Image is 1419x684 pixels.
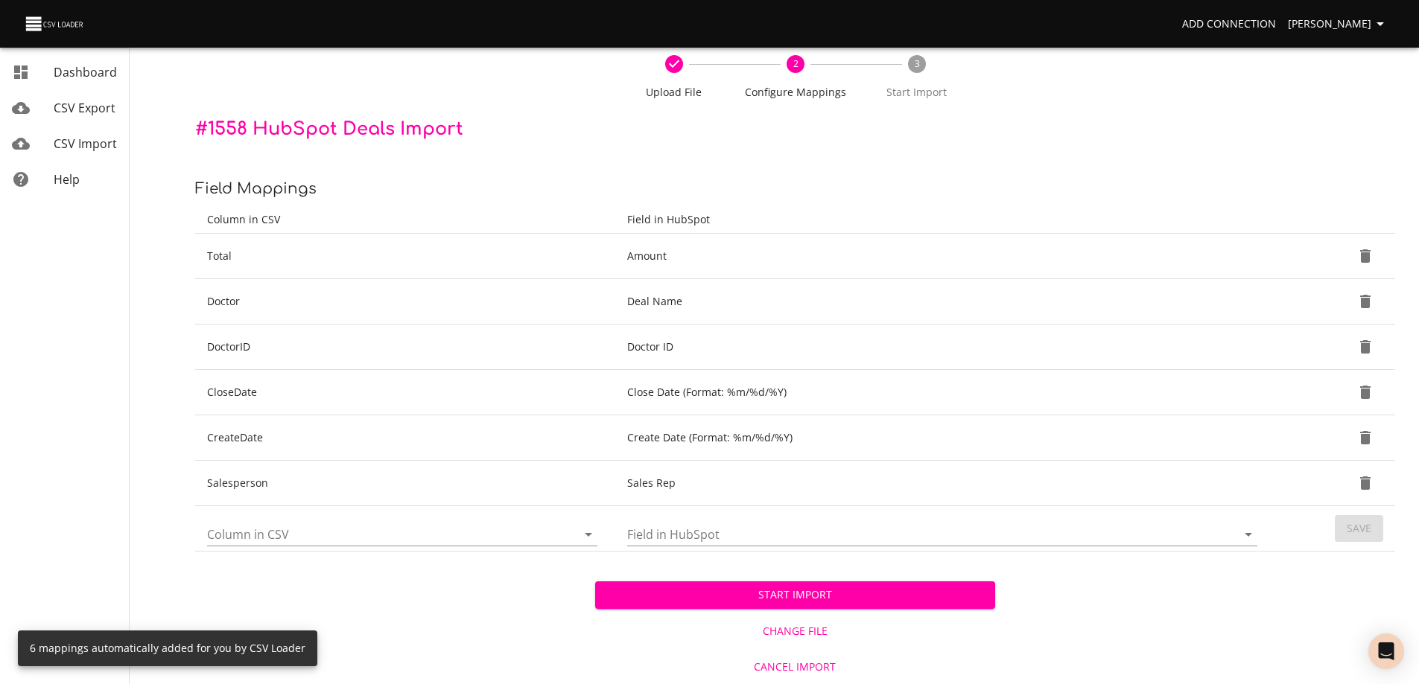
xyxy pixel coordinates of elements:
[54,64,117,80] span: Dashboard
[54,100,115,116] span: CSV Export
[595,618,995,645] button: Change File
[914,57,919,70] text: 3
[195,119,463,139] span: # 1558 HubSpot Deals Import
[1347,374,1383,410] button: Delete
[595,581,995,609] button: Start Import
[615,206,1275,234] th: Field in HubSpot
[1368,633,1404,669] div: Open Intercom Messenger
[1288,15,1389,33] span: [PERSON_NAME]
[615,370,1275,415] td: Close Date (Format: %m/%d/%Y)
[615,461,1275,506] td: Sales Rep
[195,325,615,370] td: DoctorID
[601,658,989,677] span: Cancel Import
[1347,465,1383,501] button: Delete
[30,635,305,662] div: 6 mappings automatically added for you by CSV Loader
[1182,15,1276,33] span: Add Connection
[195,206,615,234] th: Column in CSV
[195,279,615,325] td: Doctor
[54,171,80,188] span: Help
[793,57,798,70] text: 2
[615,325,1275,370] td: Doctor ID
[740,85,850,100] span: Configure Mappings
[1238,524,1259,545] button: Open
[1347,420,1383,456] button: Delete
[1282,10,1395,38] button: [PERSON_NAME]
[1347,238,1383,274] button: Delete
[1347,284,1383,319] button: Delete
[601,622,989,641] span: Change File
[195,180,317,197] span: Field Mappings
[862,85,971,100] span: Start Import
[578,524,599,545] button: Open
[195,370,615,415] td: CloseDate
[195,234,615,279] td: Total
[1347,329,1383,365] button: Delete
[195,415,615,461] td: CreateDate
[595,653,995,681] button: Cancel Import
[24,13,86,34] img: CSV Loader
[607,586,983,604] span: Start Import
[1176,10,1282,38] a: Add Connection
[615,279,1275,325] td: Deal Name
[615,234,1275,279] td: Amount
[195,461,615,506] td: Salesperson
[619,85,728,100] span: Upload File
[615,415,1275,461] td: Create Date (Format: %m/%d/%Y)
[54,135,117,152] span: CSV Import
